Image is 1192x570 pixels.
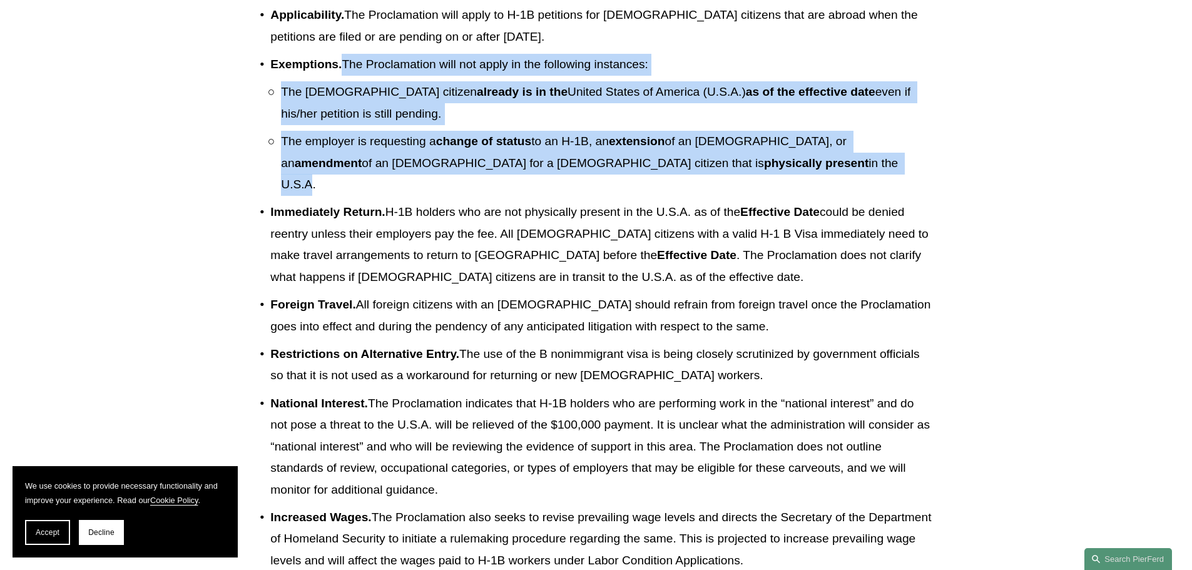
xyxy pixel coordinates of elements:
[150,496,198,505] a: Cookie Policy
[1084,548,1172,570] a: Search this site
[436,135,531,148] strong: change of status
[746,85,875,98] strong: as of the effective date
[270,344,932,387] p: The use of the B nonimmigrant visa is being closely scrutinized by government officials so that i...
[79,520,124,545] button: Decline
[270,58,342,71] strong: Exemptions.
[295,156,362,170] strong: amendment
[270,347,459,360] strong: Restrictions on Alternative Entry.
[281,131,932,196] p: The employer is requesting a to an H-1B, an of an [DEMOGRAPHIC_DATA], or an of an [DEMOGRAPHIC_DA...
[477,85,568,98] strong: already is in the
[270,8,344,21] strong: Applicability.
[764,156,869,170] strong: physically present
[25,479,225,507] p: We use cookies to provide necessary functionality and improve your experience. Read our .
[270,397,368,410] strong: National Interest.
[609,135,665,148] strong: extension
[281,81,932,125] p: The [DEMOGRAPHIC_DATA] citizen United States of America (U.S.A.) even if his/her petition is stil...
[13,466,238,557] section: Cookie banner
[270,54,932,76] p: The Proclamation will not apply in the following instances:
[270,511,371,524] strong: Increased Wages.
[88,528,115,537] span: Decline
[25,520,70,545] button: Accept
[270,201,932,288] p: H-1B holders who are not physically present in the U.S.A. as of the could be denied reentry unles...
[270,4,932,48] p: The Proclamation will apply to H-1B petitions for [DEMOGRAPHIC_DATA] citizens that are abroad whe...
[36,528,59,537] span: Accept
[657,248,736,262] strong: Effective Date
[270,294,932,337] p: All foreign citizens with an [DEMOGRAPHIC_DATA] should refrain from foreign travel once the Procl...
[740,205,820,218] strong: Effective Date
[270,298,356,311] strong: Foreign Travel.
[270,205,385,218] strong: Immediately Return.
[270,393,932,501] p: The Proclamation indicates that H-1B holders who are performing work in the “national interest” a...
